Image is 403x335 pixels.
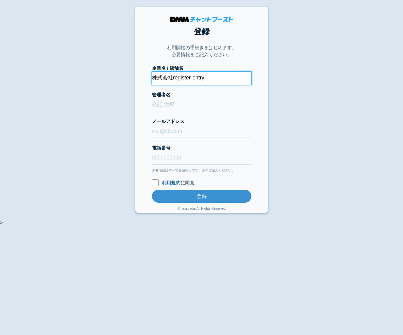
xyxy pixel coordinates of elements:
[167,44,236,58] p: 利用開始の手続きをはじめます。 必要情報をご記入ください。
[152,26,251,38] h1: 登録
[152,91,251,98] label: 管理者名
[152,118,251,125] label: メールアドレス
[152,179,159,186] input: 利用規約に同意
[170,17,233,22] img: DMMチャットブースト
[177,206,226,213] div: © hassyadai All Rights Reserved
[152,152,251,165] input: 0000000000
[152,65,251,72] label: 企業名 / 店舗名
[152,72,251,85] input: 株式会社チャットブースト
[152,190,251,203] input: 登録
[152,179,251,186] label: に同意
[162,180,180,185] a: 利用規約
[152,98,251,111] input: 会話 太郎
[152,145,251,152] label: 電話番号
[152,125,251,138] input: xxx@cb.com
[152,168,251,173] div: ※各項目はすべて必須項目です。必ずご記入ください。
